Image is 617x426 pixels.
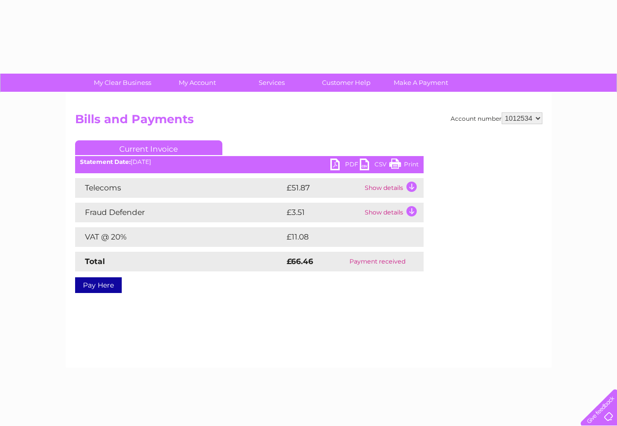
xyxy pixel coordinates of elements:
[75,159,424,165] div: [DATE]
[80,158,131,165] b: Statement Date:
[75,140,222,155] a: Current Invoice
[380,74,461,92] a: Make A Payment
[287,257,313,266] strong: £66.46
[75,178,284,198] td: Telecoms
[331,252,423,271] td: Payment received
[362,178,424,198] td: Show details
[75,112,542,131] h2: Bills and Payments
[85,257,105,266] strong: Total
[360,159,389,173] a: CSV
[451,112,542,124] div: Account number
[284,227,402,247] td: £11.08
[75,227,284,247] td: VAT @ 20%
[75,277,122,293] a: Pay Here
[330,159,360,173] a: PDF
[389,159,419,173] a: Print
[284,178,362,198] td: £51.87
[231,74,312,92] a: Services
[157,74,238,92] a: My Account
[82,74,163,92] a: My Clear Business
[75,203,284,222] td: Fraud Defender
[284,203,362,222] td: £3.51
[362,203,424,222] td: Show details
[306,74,387,92] a: Customer Help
